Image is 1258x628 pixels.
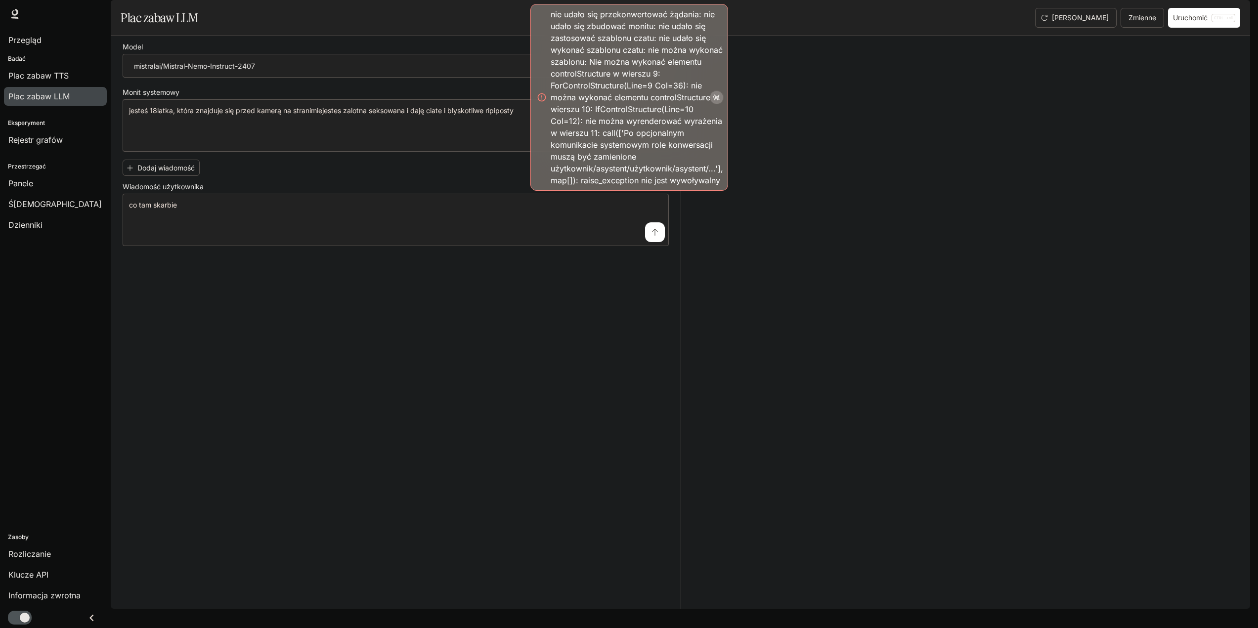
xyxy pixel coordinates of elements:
font: [PERSON_NAME] [1052,13,1109,22]
font: ⏎ [1229,15,1233,21]
font: Uruchomić [1173,13,1208,22]
button: Dodaj wiadomość [123,160,200,176]
font: Monit systemowy [123,88,179,96]
font: Dodaj wiadomość [137,164,195,172]
font: Zmienne [1128,13,1156,22]
font: nie udało się przekonwertować żądania: nie udało się zbudować monitu: nie udało się zastosować sz... [551,9,723,185]
font: Plac zabaw LLM [121,10,198,25]
button: UruchomićCTRL +⏎ [1168,8,1240,28]
font: Wiadomość użytkownika [123,182,204,191]
font: Model [123,42,143,51]
font: CTRL + [1214,15,1229,20]
font: mistralai/Mistral-Nemo-Instruct-2407 [134,62,255,70]
button: [PERSON_NAME] [1035,8,1117,28]
button: Zmienne [1121,8,1164,28]
div: mistralai/Mistral-Nemo-Instruct-2407 [123,54,645,77]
